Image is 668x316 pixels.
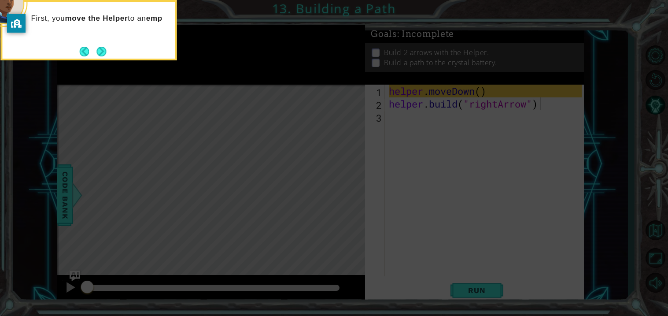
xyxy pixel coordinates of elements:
button: Next [96,47,106,56]
button: Back [79,47,96,56]
strong: move the Helper [65,14,128,22]
strong: emp [146,14,162,22]
p: First, you to an [31,14,169,23]
button: privacy banner [7,14,26,33]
